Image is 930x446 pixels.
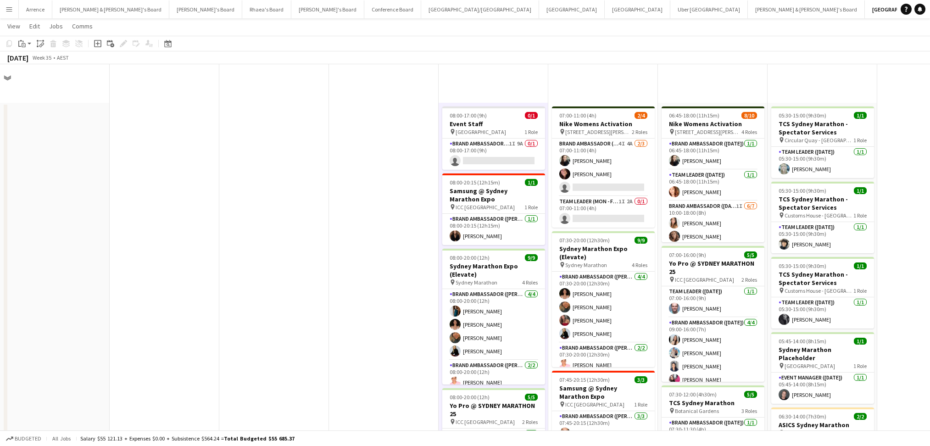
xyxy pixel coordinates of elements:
[50,435,72,442] span: All jobs
[26,20,44,32] a: Edit
[57,54,69,61] div: AEST
[670,0,748,18] button: Uber [GEOGRAPHIC_DATA]
[4,20,24,32] a: View
[364,0,421,18] button: Conference Board
[169,0,242,18] button: [PERSON_NAME]'s Board
[72,22,93,30] span: Comms
[748,0,865,18] button: [PERSON_NAME] & [PERSON_NAME]'s Board
[80,435,295,442] div: Salary $55 121.13 + Expenses $0.00 + Subsistence $564.24 =
[291,0,364,18] button: [PERSON_NAME]'s Board
[421,0,539,18] button: [GEOGRAPHIC_DATA]/[GEOGRAPHIC_DATA]
[52,0,169,18] button: [PERSON_NAME] & [PERSON_NAME]'s Board
[49,22,63,30] span: Jobs
[242,0,291,18] button: Rhaea's Board
[68,20,96,32] a: Comms
[45,20,67,32] a: Jobs
[539,0,605,18] button: [GEOGRAPHIC_DATA]
[7,22,20,30] span: View
[30,54,53,61] span: Week 35
[5,434,43,444] button: Budgeted
[19,0,52,18] button: Arrence
[15,435,41,442] span: Budgeted
[29,22,40,30] span: Edit
[605,0,670,18] button: [GEOGRAPHIC_DATA]
[224,435,295,442] span: Total Budgeted $55 685.37
[7,53,28,62] div: [DATE]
